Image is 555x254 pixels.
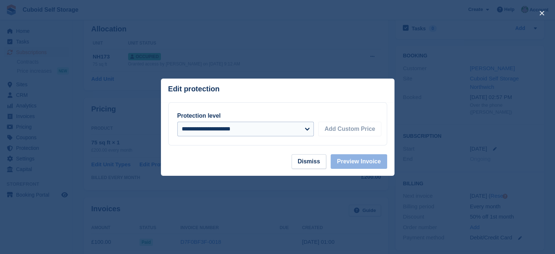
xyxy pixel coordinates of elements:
[536,7,548,19] button: close
[177,113,221,119] label: Protection level
[168,85,220,93] p: Edit protection
[318,122,381,136] button: Add Custom Price
[331,154,387,169] button: Preview Invoice
[292,154,326,169] button: Dismiss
